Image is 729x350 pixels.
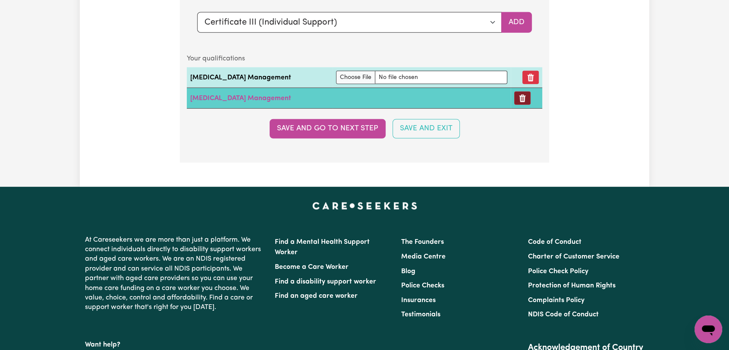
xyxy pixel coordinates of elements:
[401,253,446,260] a: Media Centre
[275,264,349,271] a: Become a Care Worker
[522,71,539,84] button: Remove qualification
[275,278,376,285] a: Find a disability support worker
[275,293,358,300] a: Find an aged care worker
[528,297,584,304] a: Complaints Policy
[85,232,264,316] p: At Careseekers we are more than just a platform. We connect individuals directly to disability su...
[187,50,542,67] caption: Your qualifications
[401,282,444,289] a: Police Checks
[187,67,333,88] td: [MEDICAL_DATA] Management
[694,315,722,343] iframe: Button to launch messaging window
[393,119,460,138] button: Save and Exit
[85,337,264,350] p: Want help?
[401,268,415,275] a: Blog
[401,239,444,246] a: The Founders
[528,239,581,246] a: Code of Conduct
[528,311,599,318] a: NDIS Code of Conduct
[401,297,436,304] a: Insurances
[401,311,440,318] a: Testimonials
[275,239,370,256] a: Find a Mental Health Support Worker
[501,12,532,33] button: Add selected qualification
[528,282,616,289] a: Protection of Human Rights
[528,268,588,275] a: Police Check Policy
[514,91,531,105] button: Remove certificate
[190,95,291,102] a: [MEDICAL_DATA] Management
[312,202,417,209] a: Careseekers home page
[270,119,386,138] button: Save and go to next step
[528,253,619,260] a: Charter of Customer Service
